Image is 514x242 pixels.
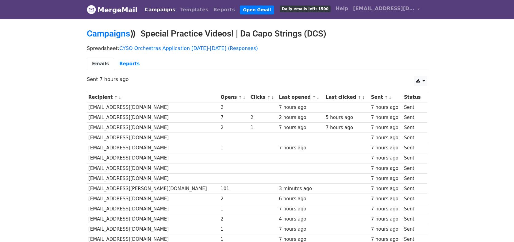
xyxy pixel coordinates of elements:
div: 1 [251,124,276,131]
div: 1 [221,226,247,233]
th: Clicks [249,92,278,102]
td: Sent [402,153,424,163]
th: Recipient [87,92,219,102]
a: Campaigns [87,29,130,39]
a: Help [333,2,351,15]
a: ↓ [271,95,274,100]
a: [EMAIL_ADDRESS][DOMAIN_NAME] [351,2,422,17]
a: ↓ [316,95,320,100]
td: [EMAIL_ADDRESS][PERSON_NAME][DOMAIN_NAME] [87,183,219,194]
td: [EMAIL_ADDRESS][DOMAIN_NAME] [87,214,219,224]
div: 5 hours ago [326,114,368,121]
td: Sent [402,183,424,194]
td: Sent [402,204,424,214]
div: 7 hours ago [371,226,401,233]
p: Sent 7 hours ago [87,76,427,83]
td: Sent [402,113,424,123]
a: Templates [178,4,211,16]
td: [EMAIL_ADDRESS][DOMAIN_NAME] [87,123,219,133]
div: 2 [221,195,247,202]
a: ↑ [313,95,316,100]
div: 7 hours ago [279,104,323,111]
div: 7 hours ago [279,124,323,131]
div: 7 hours ago [371,165,401,172]
div: 7 hours ago [371,144,401,152]
td: Sent [402,143,424,153]
div: 7 hours ago [326,124,368,131]
td: Sent [402,214,424,224]
td: Sent [402,123,424,133]
a: Reports [114,58,145,70]
td: [EMAIL_ADDRESS][DOMAIN_NAME] [87,102,219,113]
div: 4 hours ago [279,216,323,223]
img: MergeMail logo [87,5,96,14]
div: 3 minutes ago [279,185,323,192]
a: ↑ [385,95,388,100]
div: 7 hours ago [371,124,401,131]
td: Sent [402,163,424,173]
div: 7 hours ago [279,206,323,213]
a: ↑ [239,95,242,100]
div: 2 [221,216,247,223]
a: ↓ [118,95,121,100]
div: 2 hours ago [279,114,323,121]
td: [EMAIL_ADDRESS][DOMAIN_NAME] [87,204,219,214]
td: Sent [402,194,424,204]
a: CYSO Orchestras Application [DATE]-[DATE] (Responses) [119,45,258,51]
a: ↓ [389,95,392,100]
th: Sent [370,92,402,102]
div: 7 [221,114,247,121]
div: 7 hours ago [371,134,401,141]
div: 1 [221,144,247,152]
td: Sent [402,102,424,113]
td: [EMAIL_ADDRESS][DOMAIN_NAME] [87,133,219,143]
div: 7 hours ago [371,185,401,192]
div: 7 hours ago [279,226,323,233]
td: [EMAIL_ADDRESS][DOMAIN_NAME] [87,224,219,234]
a: ↑ [358,95,361,100]
span: [EMAIL_ADDRESS][DOMAIN_NAME] [353,5,414,12]
div: 2 [221,124,247,131]
div: 7 hours ago [371,216,401,223]
td: Sent [402,133,424,143]
th: Last opened [278,92,324,102]
th: Opens [219,92,249,102]
td: [EMAIL_ADDRESS][DOMAIN_NAME] [87,153,219,163]
div: 7 hours ago [279,144,323,152]
div: 6 hours ago [279,195,323,202]
a: Emails [87,58,114,70]
div: 7 hours ago [371,104,401,111]
a: Campaigns [142,4,178,16]
td: [EMAIL_ADDRESS][DOMAIN_NAME] [87,163,219,173]
h2: ⟫ Special Practice Videos! | Da Capo Strings (DCS) [87,29,427,39]
a: Open Gmail [240,6,274,14]
div: 7 hours ago [371,114,401,121]
p: Spreadsheet: [87,45,427,52]
th: Status [402,92,424,102]
div: 2 [221,104,247,111]
th: Last clicked [324,92,370,102]
td: [EMAIL_ADDRESS][DOMAIN_NAME] [87,173,219,183]
a: ↑ [114,95,118,100]
td: [EMAIL_ADDRESS][DOMAIN_NAME] [87,143,219,153]
td: [EMAIL_ADDRESS][DOMAIN_NAME] [87,113,219,123]
div: 2 [251,114,276,121]
span: Daily emails left: 1500 [280,6,331,12]
a: ↑ [267,95,270,100]
a: ↓ [362,95,365,100]
td: Sent [402,173,424,183]
div: 7 hours ago [371,175,401,182]
td: Sent [402,224,424,234]
a: MergeMail [87,3,137,16]
div: 7 hours ago [371,155,401,162]
div: 1 [221,206,247,213]
div: 101 [221,185,247,192]
a: Reports [211,4,238,16]
div: 7 hours ago [371,206,401,213]
a: ↓ [242,95,246,100]
div: 7 hours ago [371,195,401,202]
a: Daily emails left: 1500 [277,2,333,15]
td: [EMAIL_ADDRESS][DOMAIN_NAME] [87,194,219,204]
